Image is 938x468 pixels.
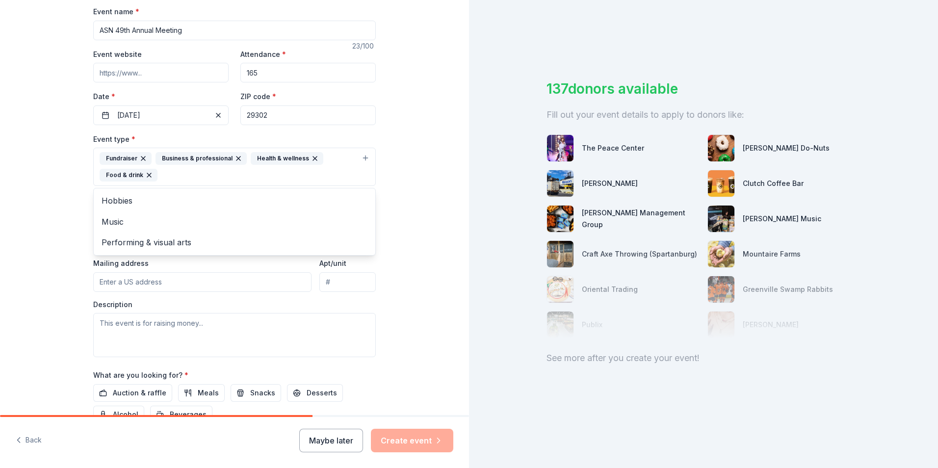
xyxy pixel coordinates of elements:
[156,152,247,165] div: Business & professional
[251,152,323,165] div: Health & wellness
[102,236,367,249] span: Performing & visual arts
[102,194,367,207] span: Hobbies
[100,169,157,182] div: Food & drink
[93,188,376,255] div: FundraiserBusiness & professionalHealth & wellnessFood & drink
[102,215,367,228] span: Music
[93,148,376,186] button: FundraiserBusiness & professionalHealth & wellnessFood & drink
[100,152,152,165] div: Fundraiser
